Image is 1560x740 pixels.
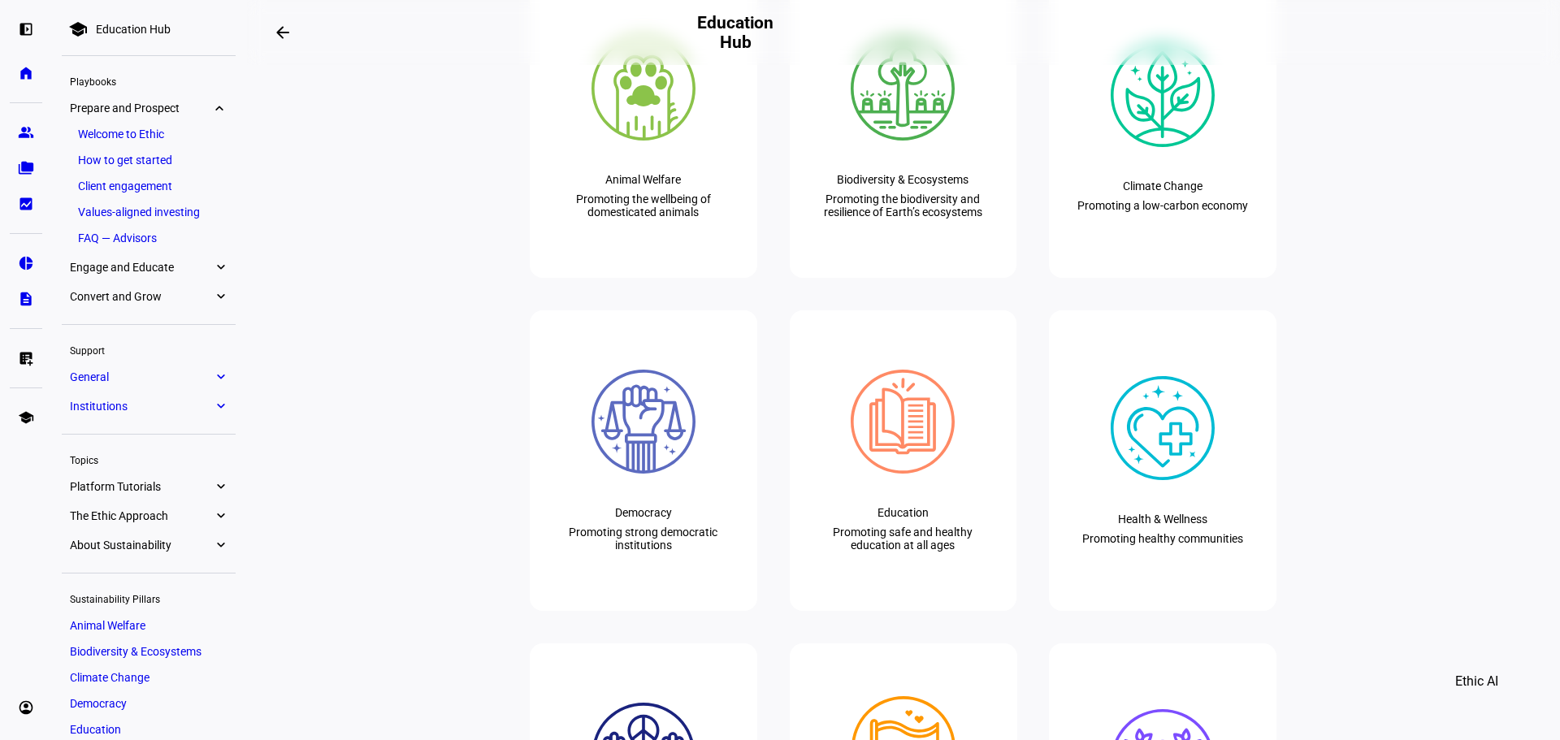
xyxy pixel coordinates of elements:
eth-mat-symbol: expand_more [213,369,227,385]
a: FAQ — Advisors [70,227,227,249]
eth-mat-symbol: folder_copy [18,160,34,176]
div: Promoting strong democratic institutions [556,526,731,552]
span: Climate Change [70,671,149,684]
eth-mat-symbol: home [18,65,34,81]
a: Animal Welfare [62,614,236,637]
img: education.colored.svg [851,370,955,474]
img: animalWelfare.colored.svg [591,37,695,141]
div: Promoting the wellbeing of domesticated animals [556,193,731,219]
eth-mat-symbol: expand_more [213,100,227,116]
img: healthWellness.colored.svg [1111,376,1215,480]
eth-mat-symbol: expand_more [213,398,227,414]
div: Support [62,338,236,361]
a: Democracy [62,692,236,715]
a: description [10,283,42,315]
a: Institutionsexpand_more [62,395,236,418]
eth-mat-symbol: bid_landscape [18,196,34,212]
span: The Ethic Approach [70,509,213,522]
eth-mat-symbol: pie_chart [18,255,34,271]
span: Convert and Grow [70,290,213,303]
div: Animal Welfare [605,173,681,186]
a: pie_chart [10,247,42,279]
span: Biodiversity & Ecosystems [70,645,201,658]
eth-mat-symbol: school [18,409,34,426]
eth-mat-symbol: expand_more [213,259,227,275]
eth-mat-symbol: list_alt_add [18,350,34,366]
eth-mat-symbol: group [18,124,34,141]
mat-icon: arrow_backwards [273,23,292,42]
img: deforestation.colored.svg [851,37,955,141]
eth-mat-symbol: expand_more [213,537,227,553]
a: Welcome to Ethic [70,123,227,145]
eth-mat-symbol: account_circle [18,699,34,716]
span: General [70,370,213,383]
eth-mat-symbol: expand_more [213,478,227,495]
span: Ethic AI [1455,662,1498,701]
span: Institutions [70,400,213,413]
a: Climate Change [62,666,236,689]
img: democracy.colored.svg [591,370,695,474]
span: Democracy [70,697,127,710]
div: Biodiversity & Ecosystems [837,173,968,186]
a: Biodiversity & Ecosystems [62,640,236,663]
a: How to get started [70,149,227,171]
div: Health & Wellness [1118,513,1207,526]
eth-mat-symbol: description [18,291,34,307]
div: Democracy [615,506,672,519]
img: climateChange.colored.svg [1111,43,1215,147]
eth-mat-symbol: expand_more [213,508,227,524]
a: group [10,116,42,149]
eth-mat-symbol: expand_more [213,288,227,305]
div: Education [877,506,929,519]
button: Ethic AI [1432,662,1521,701]
span: Platform Tutorials [70,480,213,493]
span: Prepare and Prospect [70,102,213,115]
a: Client engagement [70,175,227,197]
span: Engage and Educate [70,261,213,274]
div: Climate Change [1123,180,1202,193]
div: Promoting safe and healthy education at all ages [816,526,991,552]
a: Values-aligned investing [70,201,227,223]
eth-mat-symbol: left_panel_open [18,21,34,37]
mat-icon: school [68,19,88,39]
span: Education [70,723,121,736]
a: bid_landscape [10,188,42,220]
div: Topics [62,448,236,470]
h2: Education Hub [691,13,780,52]
div: Playbooks [62,69,236,92]
div: Sustainability Pillars [62,586,236,609]
div: Education Hub [96,23,171,36]
div: Promoting the biodiversity and resilience of Earth’s ecosystems [816,193,991,219]
a: folder_copy [10,152,42,184]
span: About Sustainability [70,539,213,552]
a: home [10,57,42,89]
div: Promoting healthy communities [1082,532,1243,545]
div: Promoting a low-carbon economy [1077,199,1248,212]
span: Animal Welfare [70,619,145,632]
a: Generalexpand_more [62,366,236,388]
